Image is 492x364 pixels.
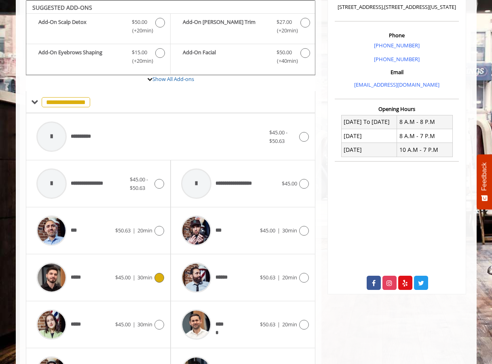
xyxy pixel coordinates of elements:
[183,18,268,35] b: Add-On [PERSON_NAME] Trim
[397,143,453,157] td: 10 A.M - 7 P.M
[132,18,147,26] span: $50.00
[260,274,275,281] span: $50.63
[175,18,311,37] label: Add-On Beard Trim
[269,129,287,145] span: $45.00 - $50.63
[282,274,297,281] span: 20min
[397,115,453,129] td: 8 A.M - 8 P.M
[260,321,275,328] span: $50.63
[115,274,131,281] span: $45.00
[282,227,297,234] span: 30min
[152,75,194,83] a: Show All Add-ons
[337,32,457,38] h3: Phone
[277,321,280,328] span: |
[137,274,152,281] span: 30min
[115,227,131,234] span: $50.63
[115,321,131,328] span: $45.00
[272,26,296,35] span: (+20min )
[282,180,297,187] span: $45.00
[277,18,292,26] span: $27.00
[481,162,488,191] span: Feedback
[175,48,311,67] label: Add-On Facial
[183,48,268,65] b: Add-On Facial
[341,115,397,129] td: [DATE] To [DATE]
[133,227,135,234] span: |
[38,18,124,35] b: Add-On Scalp Detox
[282,321,297,328] span: 20min
[30,18,166,37] label: Add-On Scalp Detox
[354,81,439,88] a: [EMAIL_ADDRESS][DOMAIN_NAME]
[337,3,457,11] p: [STREET_ADDRESS],[STREET_ADDRESS][US_STATE]
[127,57,151,65] span: (+20min )
[335,106,459,112] h3: Opening Hours
[133,274,135,281] span: |
[374,42,420,49] a: [PHONE_NUMBER]
[127,26,151,35] span: (+20min )
[32,4,92,11] b: SUGGESTED ADD-ONS
[30,48,166,67] label: Add-On Eyebrows Shaping
[272,57,296,65] span: (+40min )
[277,227,280,234] span: |
[374,55,420,63] a: [PHONE_NUMBER]
[277,274,280,281] span: |
[277,48,292,57] span: $50.00
[477,154,492,209] button: Feedback - Show survey
[137,321,152,328] span: 30min
[132,48,147,57] span: $15.00
[133,321,135,328] span: |
[341,129,397,143] td: [DATE]
[341,143,397,157] td: [DATE]
[137,227,152,234] span: 20min
[260,227,275,234] span: $45.00
[130,176,148,192] span: $45.00 - $50.63
[397,129,453,143] td: 8 A.M - 7 P.M
[337,69,457,75] h3: Email
[38,48,124,65] b: Add-On Eyebrows Shaping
